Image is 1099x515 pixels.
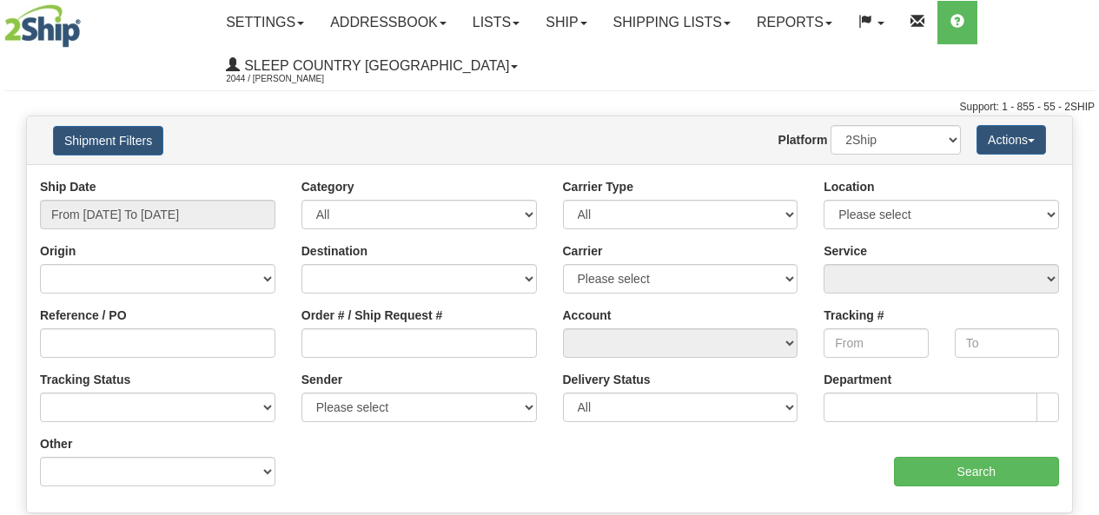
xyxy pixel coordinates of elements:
[563,371,651,388] label: Delivery Status
[460,1,533,44] a: Lists
[301,307,443,324] label: Order # / Ship Request #
[563,178,633,195] label: Carrier Type
[301,371,342,388] label: Sender
[824,178,874,195] label: Location
[824,242,867,260] label: Service
[53,126,163,155] button: Shipment Filters
[1059,168,1097,346] iframe: chat widget
[744,1,845,44] a: Reports
[213,1,317,44] a: Settings
[563,307,612,324] label: Account
[226,70,356,88] span: 2044 / [PERSON_NAME]
[40,178,96,195] label: Ship Date
[40,242,76,260] label: Origin
[4,4,81,48] img: logo2044.jpg
[563,242,603,260] label: Carrier
[533,1,599,44] a: Ship
[240,58,509,73] span: Sleep Country [GEOGRAPHIC_DATA]
[317,1,460,44] a: Addressbook
[213,44,531,88] a: Sleep Country [GEOGRAPHIC_DATA] 2044 / [PERSON_NAME]
[600,1,744,44] a: Shipping lists
[824,328,928,358] input: From
[778,131,828,149] label: Platform
[894,457,1060,486] input: Search
[824,371,891,388] label: Department
[824,307,884,324] label: Tracking #
[977,125,1046,155] button: Actions
[40,371,130,388] label: Tracking Status
[301,178,354,195] label: Category
[4,100,1095,115] div: Support: 1 - 855 - 55 - 2SHIP
[301,242,367,260] label: Destination
[40,307,127,324] label: Reference / PO
[40,435,72,452] label: Other
[955,328,1059,358] input: To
